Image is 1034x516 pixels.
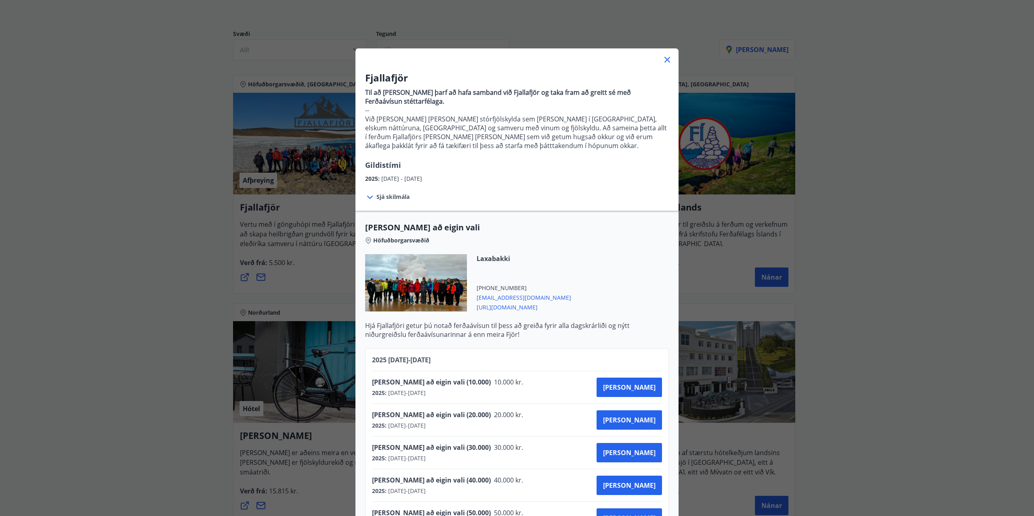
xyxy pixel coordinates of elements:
span: 20.000 kr. [491,410,525,419]
span: [EMAIL_ADDRESS][DOMAIN_NAME] [477,292,571,302]
span: 2025 : [372,487,387,495]
span: 30.000 kr. [491,443,525,452]
span: [PERSON_NAME] að eigin vali (20.000) [372,410,491,419]
span: 2025 : [372,389,387,397]
span: [DATE] - [DATE] [387,454,426,462]
span: [PERSON_NAME] að eigin vali (40.000) [372,476,491,485]
span: [PERSON_NAME] [603,383,656,392]
span: [PERSON_NAME] að eigin vali (10.000) [372,378,491,386]
span: [DATE] - [DATE] [387,389,426,397]
button: [PERSON_NAME] [597,410,662,430]
p: Við [PERSON_NAME] [PERSON_NAME] stórfjölskylda sem [PERSON_NAME] í [GEOGRAPHIC_DATA], elskum nátt... [365,115,669,150]
span: [PERSON_NAME] [603,481,656,490]
span: [PERSON_NAME] að eigin vali [365,222,669,233]
span: 2025 : [372,454,387,462]
p: -- [365,106,669,115]
strong: Til að [PERSON_NAME] þarf að hafa samband við Fjallafjör og taka fram að greitt sé með Ferðaávísu... [365,88,631,106]
span: 2025 : [365,175,381,182]
span: Sjá skilmála [376,193,410,201]
span: Gildistími [365,160,401,170]
span: [PHONE_NUMBER] [477,284,571,292]
button: [PERSON_NAME] [597,476,662,495]
span: 10.000 kr. [491,378,525,386]
span: [DATE] - [DATE] [387,487,426,495]
p: Hjá Fjallafjöri getur þú notað ferðaávísun til þess að greiða fyrir alla dagskrárliði og nýtt nið... [365,321,669,339]
span: [PERSON_NAME] að eigin vali (30.000) [372,443,491,452]
span: 2025 : [372,422,387,430]
button: [PERSON_NAME] [597,378,662,397]
h3: Fjallafjör [365,71,669,85]
span: 40.000 kr. [491,476,525,485]
span: Höfuðborgarsvæðið [373,236,429,244]
span: Laxabakki [477,254,571,263]
button: [PERSON_NAME] [597,443,662,462]
span: [URL][DOMAIN_NAME] [477,302,571,311]
span: [DATE] - [DATE] [381,175,422,182]
span: [DATE] - [DATE] [387,422,426,430]
span: 2025 [DATE] - [DATE] [372,355,431,364]
span: [PERSON_NAME] [603,416,656,424]
span: [PERSON_NAME] [603,448,656,457]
